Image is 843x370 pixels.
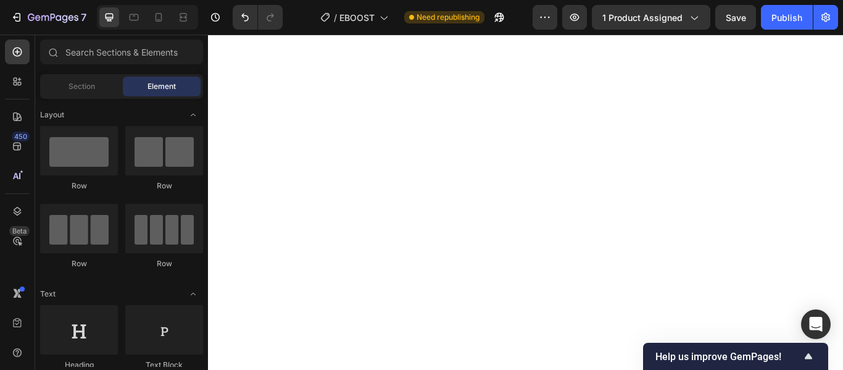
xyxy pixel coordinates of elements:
span: EBOOST [339,11,375,24]
button: Show survey - Help us improve GemPages! [655,349,816,364]
input: Search Sections & Elements [40,40,203,64]
div: Row [125,180,203,191]
div: Row [40,258,118,269]
iframe: Design area [208,35,843,370]
span: Layout [40,109,64,120]
span: Text [40,288,56,300]
div: Open Intercom Messenger [801,309,831,339]
p: 7 [81,10,86,25]
span: Toggle open [183,105,203,125]
div: Beta [9,226,30,236]
button: Publish [761,5,813,30]
div: Row [125,258,203,269]
span: Section [69,81,95,92]
span: Need republishing [417,12,480,23]
div: Row [40,180,118,191]
button: 1 product assigned [592,5,710,30]
span: 1 product assigned [602,11,683,24]
button: 7 [5,5,92,30]
span: Help us improve GemPages! [655,351,801,363]
span: Save [726,12,746,23]
span: / [334,11,337,24]
div: Undo/Redo [233,5,283,30]
button: Save [715,5,756,30]
div: Publish [771,11,802,24]
span: Toggle open [183,284,203,304]
div: 450 [12,132,30,141]
span: Element [147,81,176,92]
